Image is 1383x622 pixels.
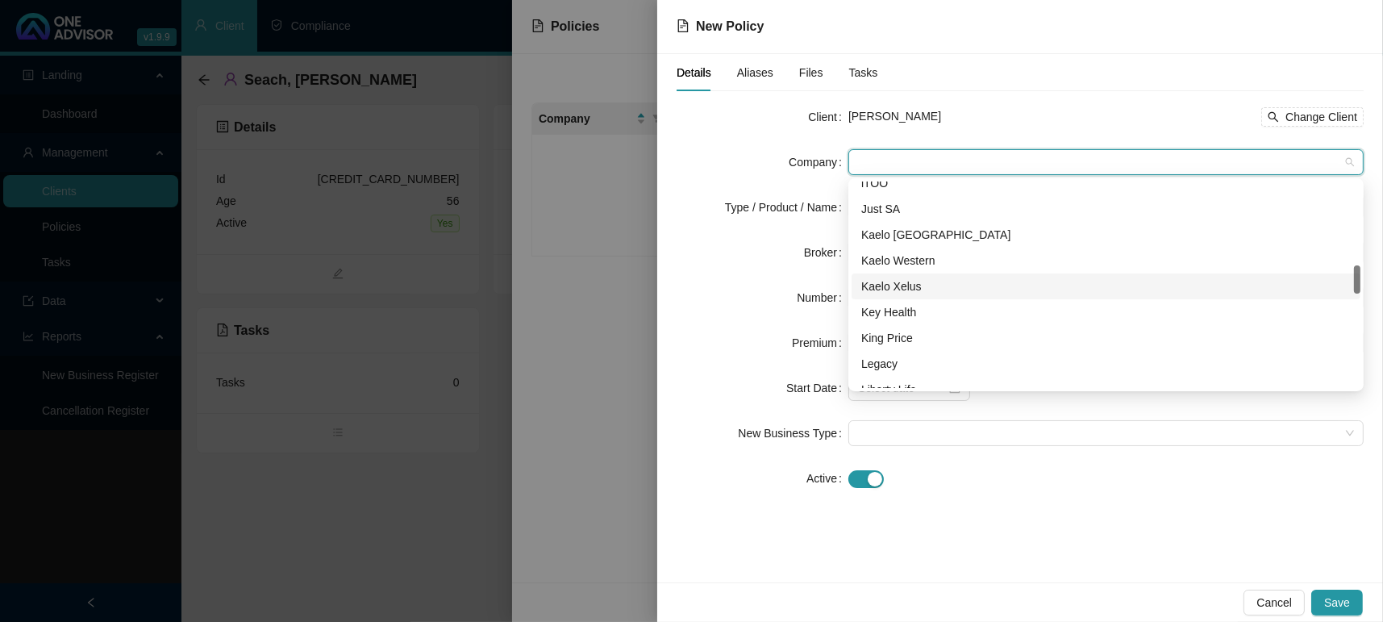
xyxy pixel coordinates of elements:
span: file-text [677,19,689,32]
div: Just SA [852,196,1360,222]
span: Change Client [1285,108,1357,126]
span: Tasks [849,67,878,78]
span: [PERSON_NAME] [848,110,941,123]
div: King Price [861,329,1351,347]
div: Kaelo Western [861,252,1351,269]
span: Cancel [1256,594,1292,612]
span: search [1268,111,1279,123]
label: Number [797,285,848,311]
div: iTOO [861,174,1351,192]
button: Change Client [1261,107,1364,127]
div: Just SA [861,200,1351,218]
label: Client [808,104,848,130]
div: King Price [852,325,1360,351]
span: Save [1324,594,1350,612]
div: Kaelo Xelus [861,278,1351,295]
label: Premium [792,330,848,356]
div: iTOO [852,170,1360,196]
label: New Business Type [738,420,848,446]
div: Key Health [852,299,1360,325]
label: Type / Product / Name [725,194,848,220]
div: Legacy [852,351,1360,377]
div: Kaelo Xelus [852,273,1360,299]
div: Kaelo Western [852,248,1360,273]
div: Kaelo Sanlam Gap [852,222,1360,248]
label: Broker [804,240,848,265]
button: Cancel [1243,590,1305,616]
div: Liberty Life [861,381,1351,399]
label: Start Date [786,375,848,401]
div: Kaelo [GEOGRAPHIC_DATA] [861,226,1351,244]
span: Aliases [737,67,773,78]
span: New Policy [696,19,764,33]
div: Liberty Life [852,377,1360,403]
label: Active [806,465,848,491]
div: Legacy [861,355,1351,373]
label: Company [789,149,848,175]
span: Files [799,67,823,78]
div: Key Health [861,303,1351,321]
span: Details [677,67,711,78]
button: Save [1311,590,1363,616]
